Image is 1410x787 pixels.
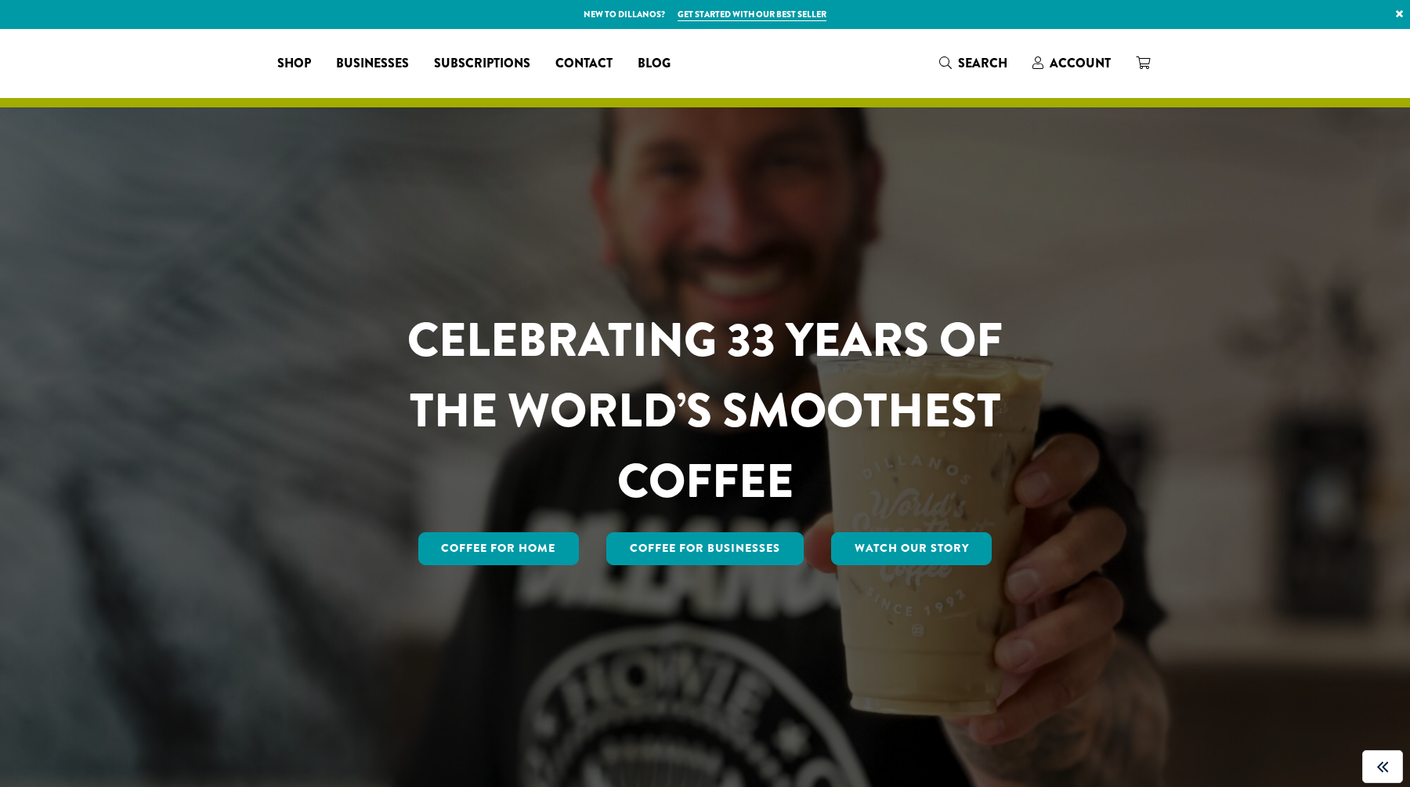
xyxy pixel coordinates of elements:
a: Watch Our Story [831,532,992,565]
span: Account [1050,54,1111,72]
span: Shop [277,54,311,74]
a: Coffee for Home [418,532,580,565]
span: Blog [638,54,671,74]
a: Get started with our best seller [678,8,826,21]
h1: CELEBRATING 33 YEARS OF THE WORLD’S SMOOTHEST COFFEE [361,305,1049,517]
a: Coffee For Businesses [606,532,804,565]
span: Subscriptions [434,54,530,74]
span: Businesses [336,54,409,74]
span: Contact [555,54,613,74]
a: Shop [265,51,324,76]
span: Search [958,54,1007,72]
a: Search [927,50,1020,76]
